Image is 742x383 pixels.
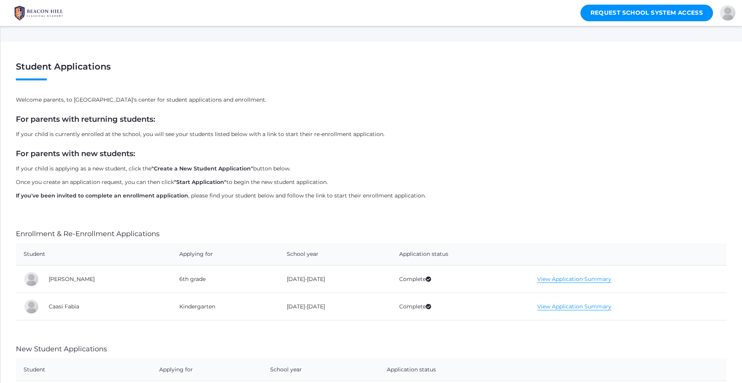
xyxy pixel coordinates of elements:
[16,62,727,80] h1: Student Applications
[16,192,727,200] p: , please find your student below and follow the link to start their enrollment application.
[537,303,611,310] a: View Application Summary
[16,165,727,173] p: If your child is applying as a new student, click the button below.
[279,266,391,293] td: [DATE]-[DATE]
[16,230,727,238] h4: Enrollment & Re-Enrollment Applications
[16,130,727,138] p: If your child is currently enrolled at the school, you will see your students listed below with a...
[262,359,379,381] th: School year
[24,271,39,287] div: Milaya Mendoza
[16,114,155,124] strong: For parents with returning students:
[580,5,713,21] a: Request School System Access
[16,149,135,158] strong: For parents with new students:
[16,346,727,353] h4: New Student Applications
[151,165,253,172] strong: "Create a New Student Application"
[391,243,529,266] th: Application status
[41,293,172,320] td: Caasi Fabia
[16,96,727,104] p: Welcome parents, to [GEOGRAPHIC_DATA]'s center for student applications and enrollment.
[16,178,727,186] p: Once you create an application request, you can then click to begin the new student application.
[379,359,522,381] th: Application status
[279,243,391,266] th: School year
[720,5,735,20] div: Jealiza Fabia
[172,293,279,320] td: Kindergarten
[10,3,68,23] img: BHCALogos-05-308ed15e86a5a0abce9b8dd61676a3503ac9727e845dece92d48e8588c001991.png
[16,359,151,381] th: Student
[537,276,611,283] a: View Application Summary
[16,192,188,199] strong: If you've been invited to complete an enrollment application
[391,266,529,293] td: Complete
[172,243,279,266] th: Applying for
[41,266,172,293] td: [PERSON_NAME]
[174,179,226,186] strong: "Start Application"
[151,359,262,381] th: Applying for
[172,266,279,293] td: 6th grade
[24,299,39,314] div: Caasi Fabia
[16,243,172,266] th: Student
[391,293,529,320] td: Complete
[279,293,391,320] td: [DATE]-[DATE]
